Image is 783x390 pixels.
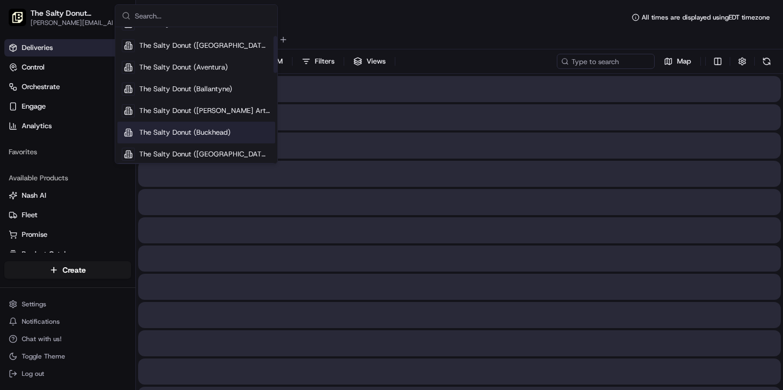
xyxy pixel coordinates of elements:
[30,8,111,18] button: The Salty Donut ([GEOGRAPHIC_DATA])
[22,249,74,259] span: Product Catalog
[677,56,691,66] span: Map
[4,314,131,329] button: Notifications
[22,210,38,220] span: Fleet
[139,41,271,51] span: The Salty Donut ([GEOGRAPHIC_DATA])
[315,56,334,66] span: Filters
[108,184,132,192] span: Pylon
[37,104,178,115] div: Start new chat
[4,78,131,96] button: Orchestrate
[759,54,774,69] button: Refresh
[22,352,65,361] span: Toggle Theme
[4,98,131,115] button: Engage
[135,5,271,27] input: Search...
[9,249,127,259] a: Product Catalog
[103,158,175,168] span: API Documentation
[4,331,131,347] button: Chat with us!
[11,159,20,167] div: 📗
[11,104,30,123] img: 1736555255976-a54dd68f-1ca7-489b-9aae-adbdc363a1c4
[22,300,46,309] span: Settings
[9,210,127,220] a: Fleet
[28,70,196,81] input: Got a question? Start typing here...
[37,115,138,123] div: We're available if you need us!
[9,9,26,26] img: The Salty Donut (South Miami)
[22,43,53,53] span: Deliveries
[4,297,131,312] button: Settings
[4,206,131,224] button: Fleet
[557,54,655,69] input: Type to search
[139,128,231,137] span: The Salty Donut (Buckhead)
[88,153,179,173] a: 💻API Documentation
[4,349,131,364] button: Toggle Theme
[22,121,52,131] span: Analytics
[77,184,132,192] a: Powered byPylon
[4,226,131,243] button: Promise
[139,106,271,116] span: The Salty Donut ([PERSON_NAME] Arts)
[4,366,131,381] button: Log out
[4,39,131,56] a: Deliveries
[22,335,61,343] span: Chat with us!
[4,169,131,187] div: Available Products
[92,159,101,167] div: 💻
[4,117,131,135] a: Analytics
[4,246,131,263] button: Product Catalog
[4,4,113,30] button: The Salty Donut (South Miami)The Salty Donut ([GEOGRAPHIC_DATA])[PERSON_NAME][EMAIL_ADDRESS][DOMA...
[4,261,131,279] button: Create
[297,54,339,69] button: Filters
[22,158,83,168] span: Knowledge Base
[139,84,232,94] span: The Salty Donut (Ballantyne)
[22,369,44,378] span: Log out
[22,102,46,111] span: Engage
[9,230,127,240] a: Promise
[30,18,123,27] button: [PERSON_NAME][EMAIL_ADDRESS][DOMAIN_NAME]
[4,143,131,161] div: Favorites
[22,82,60,92] span: Orchestrate
[642,13,770,22] span: All times are displayed using EDT timezone
[22,62,45,72] span: Control
[185,107,198,120] button: Start new chat
[139,62,228,72] span: The Salty Donut (Aventura)
[139,149,271,159] span: The Salty Donut ([GEOGRAPHIC_DATA])
[115,27,277,163] div: Suggestions
[11,11,33,33] img: Nash
[659,54,696,69] button: Map
[22,191,46,200] span: Nash AI
[7,153,88,173] a: 📗Knowledge Base
[11,43,198,61] p: Welcome 👋
[22,317,60,326] span: Notifications
[22,230,47,240] span: Promise
[4,187,131,204] button: Nash AI
[366,56,386,66] span: Views
[349,54,390,69] button: Views
[63,265,86,275] span: Create
[9,191,127,200] a: Nash AI
[4,59,131,76] button: Control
